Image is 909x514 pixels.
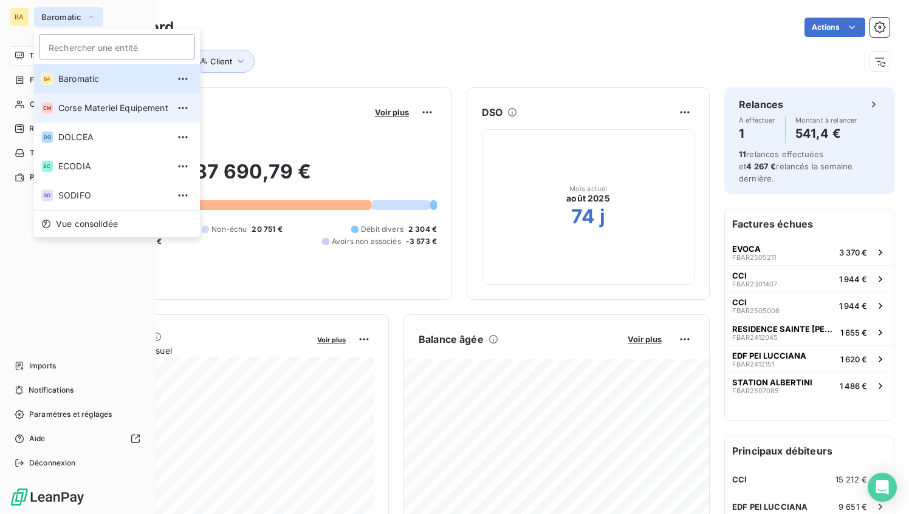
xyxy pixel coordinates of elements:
a: Aide [10,429,145,448]
span: Tableau de bord [29,50,86,61]
a: Tableau de bord [10,46,145,66]
div: SO [41,189,53,201]
span: 15 212 € [835,475,867,484]
button: RESIDENCE SAINTE [PERSON_NAME]FBAR24120451 655 € [725,319,894,345]
button: CCIFBAR25050061 944 € [725,292,894,319]
h6: Factures échues [725,209,894,238]
button: Voir plus [371,107,413,118]
span: Imports [29,360,56,371]
span: EVOCA [732,244,761,254]
span: Factures [30,75,61,86]
span: CCI [732,475,747,484]
h4: 1 [739,124,775,143]
span: RESIDENCE SAINTE [PERSON_NAME] [732,324,835,334]
a: Paramètres et réglages [10,405,145,424]
span: Voir plus [628,334,662,344]
span: -3 573 € [406,236,437,247]
span: Tâches [30,147,55,158]
button: EVOCAFBAR25052113 370 € [725,238,894,265]
div: BA [10,7,29,27]
span: 4 267 € [746,161,776,171]
span: À effectuer [739,117,775,124]
div: EC [41,160,53,172]
span: Voir plus [317,336,346,344]
span: Clients [30,99,54,110]
a: Imports [10,356,145,376]
button: STATION ALBERTINIFBAR25070851 486 € [725,372,894,399]
h6: Relances [739,97,783,112]
span: 1 620 € [840,354,867,364]
span: août 2025 [566,192,609,205]
h4: 541,4 € [795,124,857,143]
div: CM [41,102,53,114]
span: DOLCEA [58,131,168,143]
span: Voir plus [375,107,409,117]
a: Clients [10,95,145,114]
span: Relances [29,123,61,134]
button: Actions [804,18,865,37]
span: Déconnexion [29,458,76,468]
span: FBAR2505211 [732,254,776,261]
span: CCI [732,271,747,280]
input: placeholder [39,34,195,59]
h6: Principaux débiteurs [725,436,894,465]
span: Aide [29,433,46,444]
a: Tâches [10,143,145,163]
a: Factures [10,70,145,90]
span: Montant à relancer [795,117,857,124]
button: EDF PEI LUCCIANAFBAR24121511 620 € [725,345,894,372]
span: Non-échu [211,224,247,235]
span: Baromatic [41,12,81,22]
span: 1 655 € [840,328,867,337]
span: Paiements [30,172,67,183]
span: ECODIA [58,160,168,172]
span: EDF PEI LUCCIANA [732,351,806,360]
span: SODIFO [58,189,168,201]
button: Client [192,50,255,73]
a: Paiements [10,167,145,187]
span: Notifications [29,385,74,396]
span: FBAR2301407 [732,280,777,288]
span: 9 651 € [839,502,867,512]
span: Débit divers [361,224,403,235]
span: 1 944 € [839,274,867,284]
span: Client [210,56,232,66]
span: FBAR2412151 [732,360,774,368]
h2: 74 [571,205,595,229]
span: 2 304 € [408,224,437,235]
span: Mois actuel [569,185,608,192]
span: 1 486 € [840,381,867,391]
span: FBAR2507085 [732,387,779,394]
a: 4Relances [10,119,145,138]
h2: 87 690,79 € [69,160,437,196]
span: EDF PEI LUCCIANA [732,502,808,512]
h6: DSO [482,105,503,120]
h6: Balance âgée [419,332,484,347]
span: Vue consolidée [56,218,118,230]
span: 1 944 € [839,301,867,311]
button: Voir plus [314,334,349,345]
span: FBAR2412045 [732,334,778,341]
img: Logo LeanPay [10,487,85,507]
span: Baromatic [58,73,168,85]
span: CCI [732,297,747,307]
span: STATION ALBERTINI [732,377,812,387]
span: Paramètres et réglages [29,409,112,420]
span: FBAR2505006 [732,307,780,314]
button: CCIFBAR23014071 944 € [725,265,894,292]
div: DO [41,131,53,143]
span: Corse Materiel Equipement [58,102,168,114]
div: Open Intercom Messenger [868,473,897,502]
span: relances effectuées et relancés la semaine dernière. [739,149,852,183]
span: Avoirs non associés [332,236,401,247]
span: Chiffre d'affaires mensuel [69,344,309,357]
button: Voir plus [624,334,665,345]
h2: j [600,205,605,229]
div: BA [41,73,53,85]
span: 3 370 € [839,248,867,257]
span: 20 751 € [252,224,282,235]
span: 11 [739,149,746,159]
